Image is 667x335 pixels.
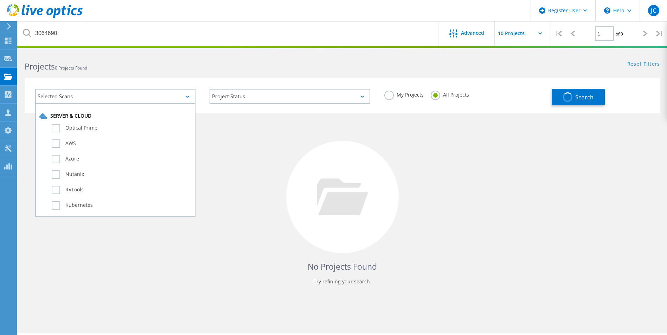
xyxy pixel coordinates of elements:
svg: \n [604,7,610,14]
div: | [551,21,565,46]
span: JC [651,8,656,13]
div: Project Status [210,89,370,104]
label: Nutanix [52,170,191,179]
span: Advanced [461,31,484,35]
span: Search [575,93,594,101]
label: Azure [52,155,191,163]
label: Optical Prime [52,124,191,132]
label: AWS [52,139,191,148]
h4: No Projects Found [32,261,653,272]
div: Server & Cloud [39,113,191,120]
a: Live Optics Dashboard [7,15,83,20]
input: Search projects by name, owner, ID, company, etc [18,21,439,46]
span: 0 Projects Found [55,65,87,71]
a: Reset Filters [627,61,660,67]
b: Projects [25,61,55,72]
div: Selected Scans [35,89,195,104]
p: Try refining your search. [32,276,653,287]
div: | [653,21,667,46]
label: All Projects [431,91,469,97]
button: Search [552,89,605,105]
span: of 0 [616,31,623,37]
label: Kubernetes [52,201,191,210]
label: My Projects [384,91,424,97]
label: RVTools [52,186,191,194]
